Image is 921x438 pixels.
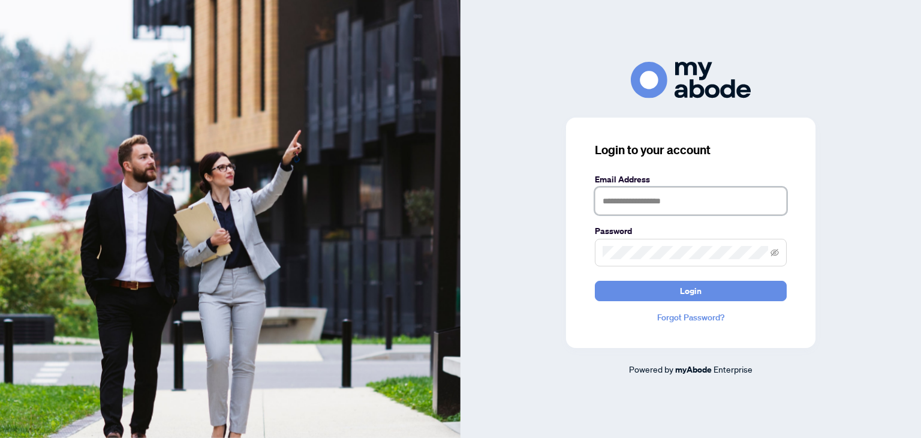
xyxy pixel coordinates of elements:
label: Email Address [595,173,787,186]
a: Forgot Password? [595,311,787,324]
a: myAbode [675,363,712,376]
label: Password [595,224,787,238]
button: Login [595,281,787,301]
h3: Login to your account [595,142,787,158]
span: eye-invisible [770,248,779,257]
img: ma-logo [631,62,751,98]
span: Enterprise [714,364,753,374]
span: Powered by [629,364,673,374]
span: Login [680,281,702,301]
